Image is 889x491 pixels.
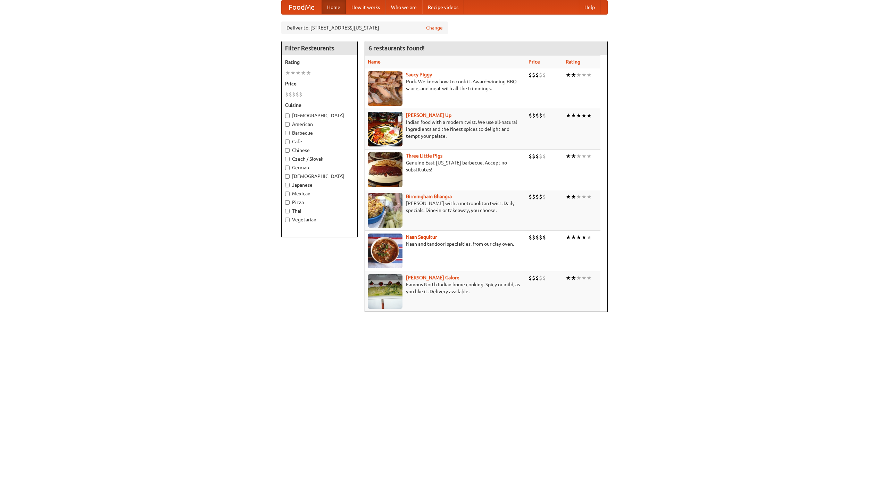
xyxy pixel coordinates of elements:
[406,275,459,280] a: [PERSON_NAME] Galore
[529,193,532,201] li: $
[535,274,539,282] li: $
[539,112,542,119] li: $
[285,181,354,188] label: Japanese
[282,41,357,55] h4: Filter Restaurants
[587,152,592,160] li: ★
[285,131,290,135] input: Barbecue
[529,59,540,65] a: Price
[581,193,587,201] li: ★
[529,71,532,79] li: $
[571,112,576,119] li: ★
[576,234,581,241] li: ★
[566,193,571,201] li: ★
[587,234,592,241] li: ★
[542,193,546,201] li: $
[368,78,523,92] p: Pork. We know how to cook it. Award-winning BBQ sauce, and meat with all the trimmings.
[285,216,354,223] label: Vegetarian
[306,69,311,77] li: ★
[406,153,442,159] a: Three Little Pigs
[587,112,592,119] li: ★
[566,152,571,160] li: ★
[285,69,290,77] li: ★
[290,69,296,77] li: ★
[285,166,290,170] input: German
[285,138,354,145] label: Cafe
[581,234,587,241] li: ★
[322,0,346,14] a: Home
[571,152,576,160] li: ★
[368,71,402,106] img: saucy.jpg
[368,159,523,173] p: Genuine East [US_STATE] barbecue. Accept no substitutes!
[281,22,448,34] div: Deliver to: [STREET_ADDRESS][US_STATE]
[285,174,290,179] input: [DEMOGRAPHIC_DATA]
[422,0,464,14] a: Recipe videos
[581,112,587,119] li: ★
[285,208,354,214] label: Thai
[285,139,290,144] input: Cafe
[285,129,354,136] label: Barbecue
[579,0,600,14] a: Help
[285,147,354,154] label: Chinese
[285,102,354,109] h5: Cuisine
[292,91,296,98] li: $
[296,69,301,77] li: ★
[301,69,306,77] li: ★
[576,71,581,79] li: ★
[285,218,290,222] input: Vegetarian
[285,200,290,205] input: Pizza
[529,152,532,160] li: $
[285,173,354,180] label: [DEMOGRAPHIC_DATA]
[426,24,443,31] a: Change
[368,45,425,51] ng-pluralize: 6 restaurants found!
[566,71,571,79] li: ★
[571,193,576,201] li: ★
[406,112,451,118] a: [PERSON_NAME] Up
[542,112,546,119] li: $
[542,274,546,282] li: $
[406,72,432,77] a: Saucy Piggy
[539,234,542,241] li: $
[532,234,535,241] li: $
[285,122,290,127] input: American
[368,119,523,139] p: Indian food with a modern twist. We use all-natural ingredients and the finest spices to delight ...
[406,234,437,240] b: Naan Sequitur
[285,113,290,118] input: [DEMOGRAPHIC_DATA]
[532,274,535,282] li: $
[535,152,539,160] li: $
[542,71,546,79] li: $
[299,91,302,98] li: $
[346,0,385,14] a: How it works
[532,71,535,79] li: $
[566,59,580,65] a: Rating
[285,112,354,119] label: [DEMOGRAPHIC_DATA]
[539,152,542,160] li: $
[285,121,354,128] label: American
[576,193,581,201] li: ★
[368,152,402,187] img: littlepigs.jpg
[285,148,290,153] input: Chinese
[529,112,532,119] li: $
[542,152,546,160] li: $
[539,193,542,201] li: $
[535,71,539,79] li: $
[285,209,290,213] input: Thai
[368,281,523,295] p: Famous North Indian home cooking. Spicy or mild, as you like it. Delivery available.
[571,71,576,79] li: ★
[581,71,587,79] li: ★
[406,194,452,199] a: Birmingham Bhangra
[576,112,581,119] li: ★
[368,200,523,214] p: [PERSON_NAME] with a metropolitan twist. Daily specials. Dine-in or takeaway, you choose.
[535,112,539,119] li: $
[587,274,592,282] li: ★
[285,59,354,66] h5: Rating
[285,199,354,206] label: Pizza
[285,192,290,196] input: Mexican
[532,152,535,160] li: $
[385,0,422,14] a: Who we are
[566,274,571,282] li: ★
[282,0,322,14] a: FoodMe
